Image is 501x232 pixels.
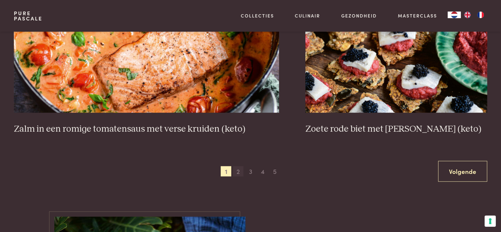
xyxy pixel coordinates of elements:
[341,12,377,19] a: Gezondheid
[221,166,231,177] span: 1
[485,215,496,227] button: Uw voorkeuren voor toestemming voor trackingtechnologieën
[448,12,487,18] aside: Language selected: Nederlands
[448,12,461,18] a: NL
[461,12,474,18] a: EN
[241,12,274,19] a: Collecties
[438,161,487,182] a: Volgende
[270,166,280,177] span: 5
[258,166,268,177] span: 4
[233,166,243,177] span: 2
[461,12,487,18] ul: Language list
[245,166,256,177] span: 3
[14,123,279,135] h3: Zalm in een romige tomatensaus met verse kruiden (keto)
[474,12,487,18] a: FR
[295,12,320,19] a: Culinair
[398,12,437,19] a: Masterclass
[305,123,487,135] h3: Zoete rode biet met [PERSON_NAME] (keto)
[14,11,42,21] a: PurePascale
[448,12,461,18] div: Language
